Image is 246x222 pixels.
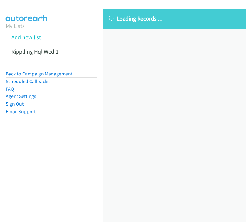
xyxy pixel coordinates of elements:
a: Agent Settings [6,93,36,99]
a: Back to Campaign Management [6,71,72,77]
a: Sign Out [6,101,24,107]
a: Email Support [6,108,36,114]
a: FAQ [6,86,14,92]
p: Loading Records ... [109,14,240,23]
a: Scheduled Callbacks [6,78,50,84]
a: My Lists [6,22,25,29]
a: Add new list [11,34,41,41]
a: Ripplling Hql Wed 1 [11,48,58,55]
